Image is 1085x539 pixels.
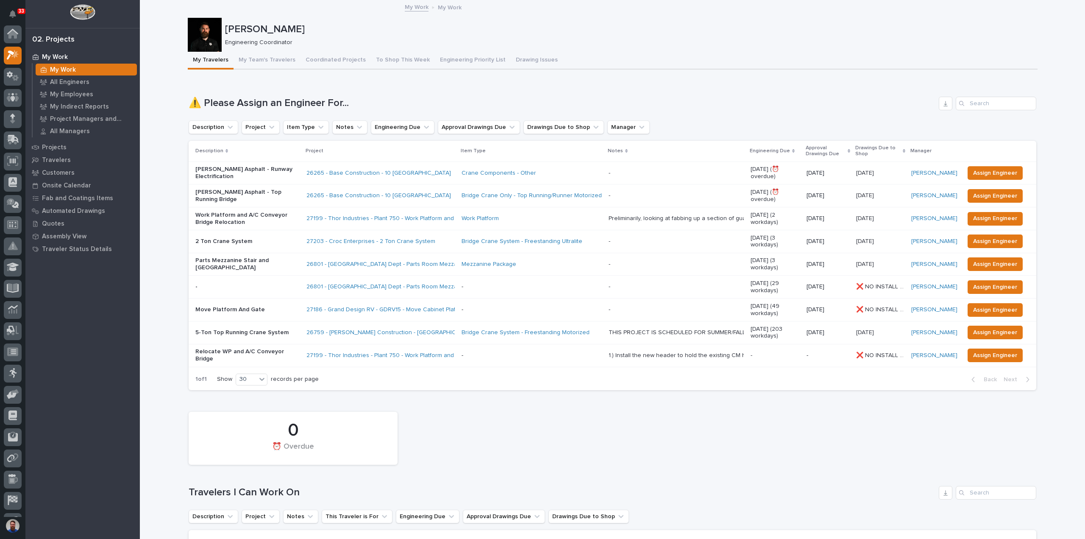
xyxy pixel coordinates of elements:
div: - [609,192,610,199]
tr: [PERSON_NAME] Asphalt - Top Running Bridge26265 - Base Construction - 10 [GEOGRAPHIC_DATA] Bridge... [189,184,1036,207]
p: Projects [42,144,67,151]
span: Next [1004,376,1022,383]
button: Engineering Due [371,120,434,134]
p: ❌ NO INSTALL DATE! [856,304,906,313]
button: Notes [332,120,367,134]
div: 1.) Install the new header to hold the existing CM hoist that supports the A/C conveyor bridge cu... [609,352,744,359]
div: 0 [203,420,383,441]
button: Back [965,376,1000,383]
p: All Engineers [50,78,89,86]
a: Assembly View [25,230,140,243]
button: Drawings Due to Shop [523,120,604,134]
p: Parts Mezzanine Stair and [GEOGRAPHIC_DATA] [195,257,300,271]
div: 30 [236,375,256,384]
a: Bridge Crane System - Freestanding Motorized [462,329,590,336]
img: Workspace Logo [70,4,95,20]
p: Quotes [42,220,64,228]
a: [PERSON_NAME] [911,306,957,313]
button: Assign Engineer [968,280,1023,294]
p: My Indirect Reports [50,103,109,111]
div: 02. Projects [32,35,75,45]
p: [DATE] [856,236,876,245]
span: Assign Engineer [973,191,1017,201]
a: 27199 - Thor Industries - Plant 750 - Work Platform and A/C Conveyor Relocation [306,215,525,222]
a: [PERSON_NAME] [911,352,957,359]
button: Assign Engineer [968,235,1023,248]
p: [DATE] (3 workdays) [751,257,800,271]
p: Traveler Status Details [42,246,112,253]
input: Search [956,97,1036,110]
p: Manager [910,146,932,156]
button: Approval Drawings Due [463,510,545,523]
a: Onsite Calendar [25,179,140,192]
p: [PERSON_NAME] Asphalt - Runway Electrification [195,166,300,180]
p: [DATE] (203 workdays) [751,326,800,340]
a: 26265 - Base Construction - 10 [GEOGRAPHIC_DATA] [306,192,451,199]
span: Assign Engineer [973,327,1017,338]
a: 26265 - Base Construction - 10 [GEOGRAPHIC_DATA] [306,170,451,177]
p: My Work [50,66,76,74]
p: Travelers [42,156,71,164]
tr: [PERSON_NAME] Asphalt - Runway Electrification26265 - Base Construction - 10 [GEOGRAPHIC_DATA] Cr... [189,162,1036,184]
a: Fab and Coatings Items [25,192,140,204]
p: [DATE] [856,259,876,268]
div: Preliminarily, looking at fabbing up a section of guard rail and tubes for onsite to use after th... [609,215,744,222]
span: Assign Engineer [973,236,1017,246]
p: Description [195,146,223,156]
span: Assign Engineer [973,282,1017,292]
a: 27199 - Thor Industries - Plant 750 - Work Platform and A/C Conveyor Relocation [306,352,525,359]
p: [DATE] [856,190,876,199]
span: Assign Engineer [973,259,1017,269]
a: [PERSON_NAME] [911,192,957,199]
p: [PERSON_NAME] [225,23,1034,36]
h1: ⚠️ Please Assign an Engineer For... [189,97,935,109]
p: - [195,283,300,290]
p: - [462,283,602,290]
button: Engineering Due [396,510,459,523]
div: Search [956,486,1036,500]
p: 2 Ton Crane System [195,238,300,245]
div: Notifications33 [11,10,22,24]
div: - [609,170,610,177]
span: Assign Engineer [973,305,1017,315]
p: Fab and Coatings Items [42,195,113,202]
a: Projects [25,141,140,154]
p: [DATE] [856,213,876,222]
p: Assembly View [42,233,86,240]
tr: -26801 - [GEOGRAPHIC_DATA] Dept - Parts Room Mezzanine and Stairs with Gate -- [DATE] (29 workday... [189,276,1036,299]
a: Travelers [25,154,140,166]
a: All Engineers [33,76,140,88]
a: Bridge Crane System - Freestanding Ultralite [462,238,582,245]
p: ❌ NO INSTALL DATE! [856,350,906,359]
button: Approval Drawings Due [438,120,520,134]
p: [DATE] (⏰ overdue) [751,166,800,180]
p: [DATE] [807,192,850,199]
button: Assign Engineer [968,166,1023,180]
p: Customers [42,169,75,177]
p: [DATE] (2 workdays) [751,212,800,226]
button: To Shop This Week [371,52,435,70]
p: [DATE] [807,306,850,313]
p: Project Managers and Engineers [50,115,134,123]
div: - [609,238,610,245]
a: Work Platform [462,215,499,222]
a: 27186 - Grand Design RV - GDRV15 - Move Cabinet Platform [306,306,468,313]
div: - [609,306,610,313]
tr: Move Platform And Gate27186 - Grand Design RV - GDRV15 - Move Cabinet Platform -- [DATE] (49 work... [189,299,1036,321]
button: Project [242,120,280,134]
p: [DATE] [807,329,850,336]
p: [DATE] (⏰ overdue) [751,189,800,203]
p: Move Platform And Gate [195,306,300,313]
span: Back [979,376,997,383]
button: Assign Engineer [968,189,1023,203]
p: - [807,352,850,359]
p: My Work [438,2,462,11]
a: Mezzanine Package [462,261,516,268]
span: Assign Engineer [973,350,1017,360]
p: [DATE] (3 workdays) [751,235,800,249]
p: Onsite Calendar [42,182,91,190]
a: Project Managers and Engineers [33,113,140,125]
div: ⏰ Overdue [203,442,383,460]
h1: Travelers I Can Work On [189,486,935,499]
